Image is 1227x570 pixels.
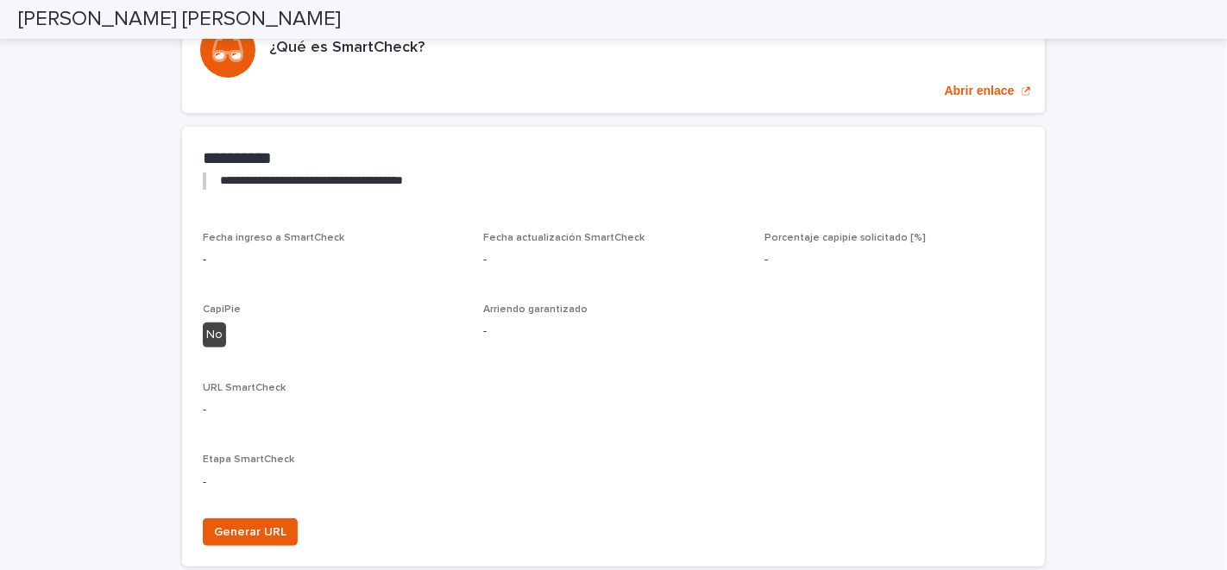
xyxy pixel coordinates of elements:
p: - [203,401,1024,419]
span: CapiPie [203,304,241,315]
h3: ¿Qué es SmartCheck? [269,39,425,58]
p: - [203,251,462,269]
div: No [203,323,226,348]
span: Arriendo garantizado [483,304,588,315]
p: - [483,323,743,341]
span: Generar URL [214,523,286,541]
button: Generar URL [203,518,298,546]
span: Porcentaje capipie solicitado [%] [765,233,927,243]
span: Etapa SmartCheck [203,454,294,465]
p: - [483,251,743,269]
span: URL SmartCheck [203,383,286,393]
span: Fecha actualización SmartCheck [483,233,645,243]
p: - [765,251,1024,269]
h2: [PERSON_NAME] [PERSON_NAME] [18,7,341,32]
p: Abrir enlace [945,84,1015,98]
span: Fecha ingreso a SmartCheck [203,233,344,243]
p: - [203,473,462,492]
